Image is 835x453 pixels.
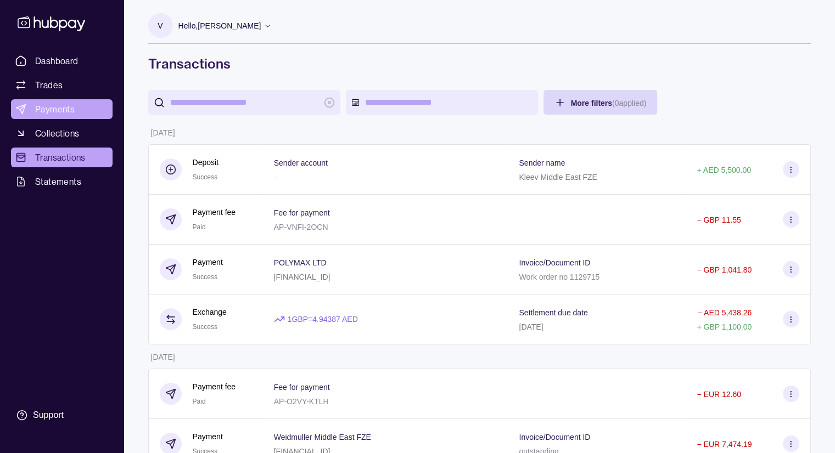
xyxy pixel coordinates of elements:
button: More filters(0applied) [543,90,658,115]
p: Fee for payment [274,383,330,392]
p: − EUR 7,474.19 [697,440,752,449]
p: Fee for payment [274,208,330,217]
h1: Transactions [148,55,811,72]
a: Payments [11,99,113,119]
p: V [158,20,162,32]
p: AP-VNFI-2OCN [274,223,328,231]
span: Paid [193,223,206,231]
span: Success [193,273,217,281]
span: Paid [193,398,206,405]
span: Success [193,173,217,181]
p: AP-O2VY-KTLH [274,397,329,406]
a: Transactions [11,148,113,167]
p: Sender account [274,158,328,167]
span: Trades [35,78,63,92]
p: Work order no 1129715 [519,273,599,281]
p: + GBP 1,100.00 [697,322,752,331]
div: Support [33,409,64,421]
p: Exchange [193,306,227,318]
input: search [170,90,318,115]
p: Payment fee [193,206,236,218]
a: Dashboard [11,51,113,71]
p: − GBP 11.55 [697,216,741,224]
p: Payment [193,431,223,443]
p: POLYMAX LTD [274,258,327,267]
p: [FINANCIAL_ID] [274,273,330,281]
p: 1 GBP = 4.94387 AED [288,313,358,325]
p: − AED 5,438.26 [698,308,752,317]
p: Payment [193,256,223,268]
span: Payments [35,103,75,116]
p: [DATE] [151,128,175,137]
p: Settlement due date [519,308,587,317]
span: Dashboard [35,54,79,67]
p: − GBP 1,041.80 [697,265,752,274]
span: Collections [35,127,79,140]
p: Invoice/Document ID [519,258,590,267]
a: Trades [11,75,113,95]
p: ( 0 applied) [612,99,646,107]
p: Weidmuller Middle East FZE [274,433,371,441]
a: Support [11,404,113,427]
p: Payment fee [193,381,236,393]
a: Collections [11,123,113,143]
p: [DATE] [151,353,175,361]
span: Success [193,323,217,331]
a: Statements [11,172,113,191]
p: + AED 5,500.00 [697,166,750,174]
span: More filters [571,99,647,107]
p: Kleev Middle East FZE [519,173,597,182]
p: Invoice/Document ID [519,433,590,441]
p: − EUR 12.60 [697,390,741,399]
span: Statements [35,175,81,188]
p: Hello, [PERSON_NAME] [178,20,261,32]
p: [DATE] [519,322,543,331]
span: Transactions [35,151,86,164]
p: – [274,173,278,182]
p: Sender name [519,158,565,167]
p: Deposit [193,156,218,168]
